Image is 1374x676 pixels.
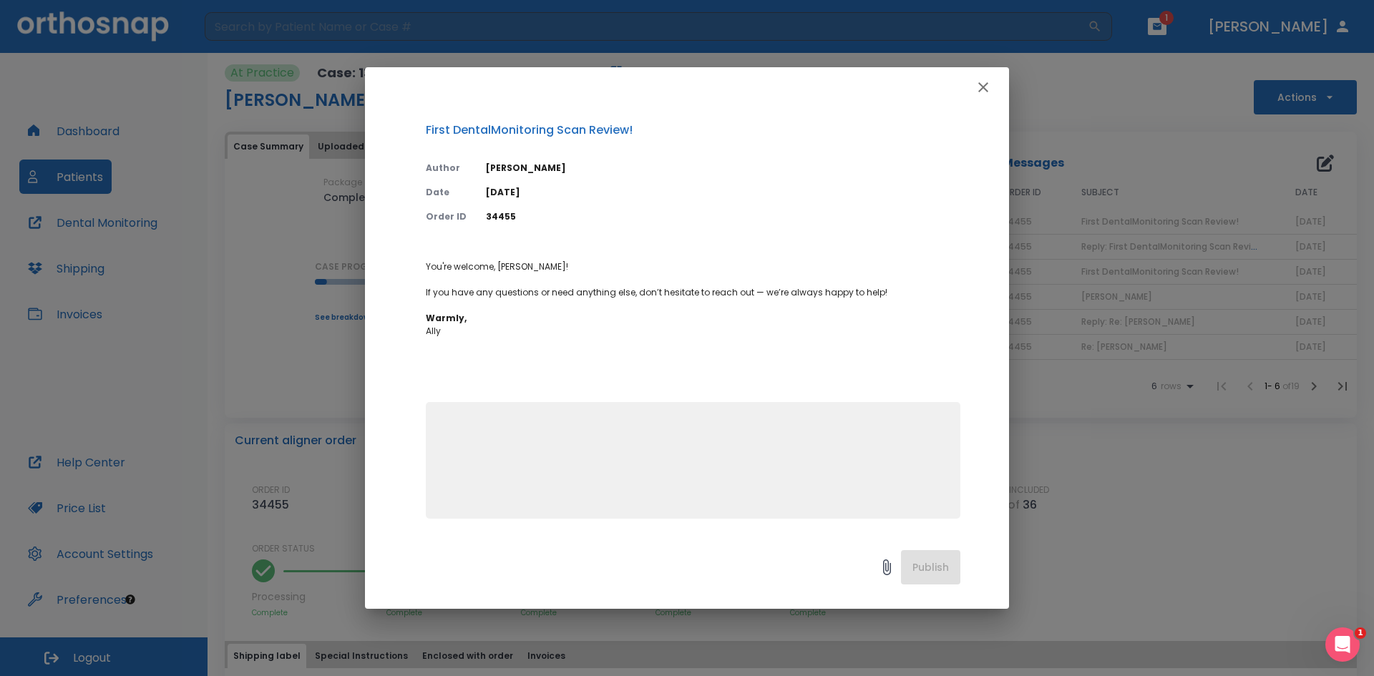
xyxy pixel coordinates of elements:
p: First DentalMonitoring Scan Review! [426,122,960,139]
p: Author [426,162,469,175]
p: [DATE] [486,186,960,199]
p: [PERSON_NAME] [486,162,960,175]
p: Date [426,186,469,199]
strong: ​﻿Warmly, [426,312,467,324]
p: Order ID [426,210,469,223]
iframe: Intercom live chat [1325,627,1360,662]
p: You're welcome, [PERSON_NAME]! ​ ﻿If you have any questions or need anything else, don’t hesitate... [426,260,960,338]
span: 1 [1355,627,1366,639]
p: 34455 [486,210,960,223]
